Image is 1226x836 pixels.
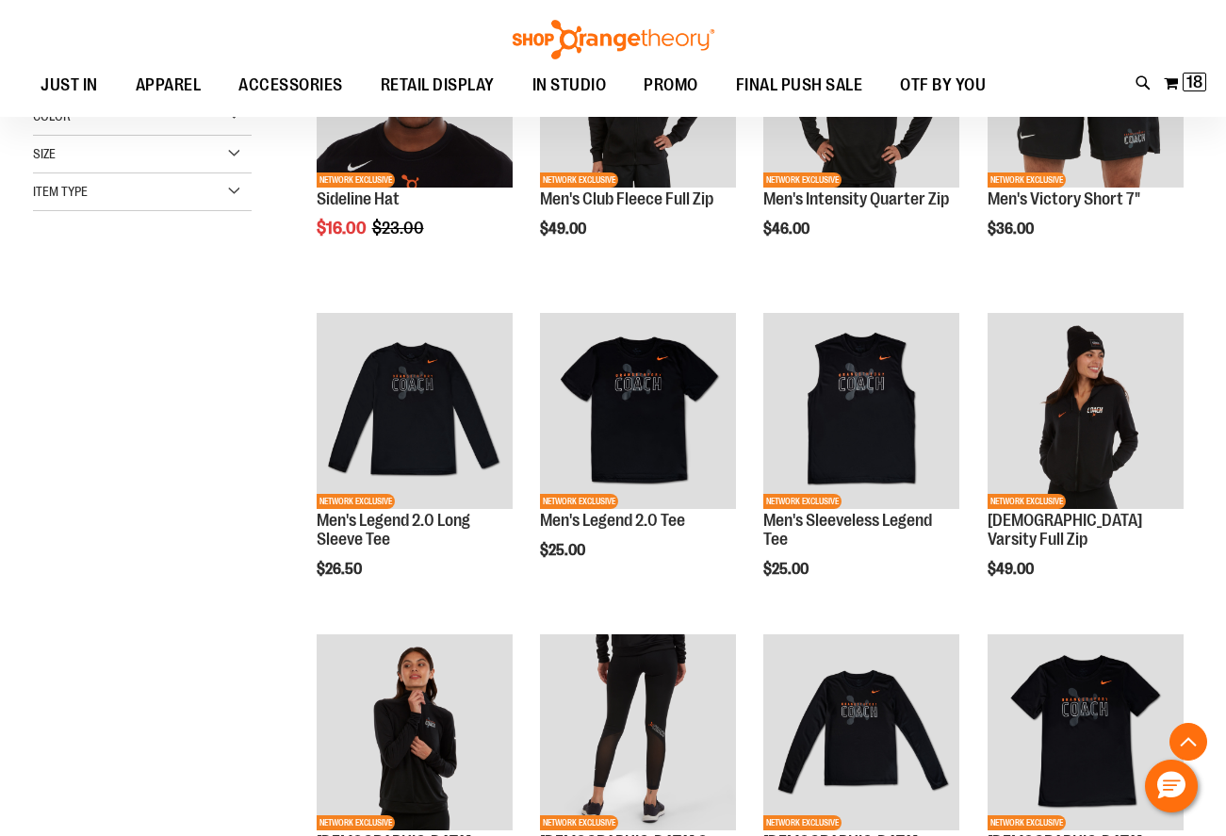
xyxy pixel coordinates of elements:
a: Men's Club Fleece Full Zip [540,189,713,208]
a: OTF BY YOU [881,64,1005,107]
img: OTF Mens Coach FA23 Legend Sleeveless Tee - Black primary image [763,313,959,509]
span: $16.00 [317,219,369,238]
a: Men's Intensity Quarter Zip [763,189,949,208]
a: OTF Mens Coach FA23 Legend 2.0 LS Tee - Black primary imageNETWORK EXCLUSIVE [317,313,513,512]
img: OTF Ladies Coach FA23 Legend SS Tee - Black primary image [988,634,1184,830]
span: $36.00 [988,221,1037,238]
span: Item Type [33,184,88,199]
a: [DEMOGRAPHIC_DATA] Varsity Full Zip [988,511,1142,549]
button: Hello, have a question? Let’s chat. [1145,760,1198,812]
span: NETWORK EXCLUSIVE [540,494,618,509]
a: OTF Ladies Coach FA23 Varsity Full Zip - Black primary imageNETWORK EXCLUSIVE [988,313,1184,512]
img: OTF Ladies Coach FA23 Legend LS Tee - Black primary image [763,634,959,830]
a: Men's Victory Short 7" [988,189,1140,208]
span: NETWORK EXCLUSIVE [988,494,1066,509]
img: OTF Mens Coach FA23 Legend 2.0 SS Tee - Black primary image [540,313,736,509]
span: NETWORK EXCLUSIVE [763,172,842,188]
div: product [531,303,745,607]
span: RETAIL DISPLAY [381,64,495,107]
a: Sideline Hat [317,189,400,208]
a: FINAL PUSH SALE [717,64,882,107]
span: OTF BY YOU [900,64,986,107]
span: $25.00 [763,561,811,578]
img: OTF Mens Coach FA23 Legend 2.0 LS Tee - Black primary image [317,313,513,509]
a: APPAREL [117,64,221,107]
img: Shop Orangetheory [510,20,717,59]
a: JUST IN [22,64,117,107]
div: product [754,303,969,626]
span: FINAL PUSH SALE [736,64,863,107]
a: Men's Legend 2.0 Tee [540,511,685,530]
span: APPAREL [136,64,202,107]
span: JUST IN [41,64,98,107]
span: $49.00 [540,221,589,238]
span: $26.50 [317,561,365,578]
span: $23.00 [372,219,427,238]
span: NETWORK EXCLUSIVE [763,815,842,830]
a: OTF Ladies Coach FA23 One Legging 2.0 - Black primary imageNETWORK EXCLUSIVE [540,634,736,833]
a: Men's Legend 2.0 Long Sleeve Tee [317,511,470,549]
a: OTF Mens Coach FA23 Legend Sleeveless Tee - Black primary imageNETWORK EXCLUSIVE [763,313,959,512]
span: NETWORK EXCLUSIVE [988,815,1066,830]
span: $25.00 [540,542,588,559]
span: NETWORK EXCLUSIVE [317,494,395,509]
span: ACCESSORIES [238,64,343,107]
span: $46.00 [763,221,812,238]
span: NETWORK EXCLUSIVE [317,172,395,188]
a: RETAIL DISPLAY [362,64,514,107]
a: Men's Sleeveless Legend Tee [763,511,932,549]
span: NETWORK EXCLUSIVE [540,172,618,188]
a: OTF Ladies Coach FA23 Pacer Half Zip - Black primary imageNETWORK EXCLUSIVE [317,634,513,833]
img: OTF Ladies Coach FA23 Varsity Full Zip - Black primary image [988,313,1184,509]
span: NETWORK EXCLUSIVE [763,494,842,509]
span: PROMO [644,64,698,107]
a: OTF Ladies Coach FA23 Legend LS Tee - Black primary imageNETWORK EXCLUSIVE [763,634,959,833]
a: OTF Mens Coach FA23 Legend 2.0 SS Tee - Black primary imageNETWORK EXCLUSIVE [540,313,736,512]
span: Size [33,146,56,161]
span: 18 [1186,73,1202,91]
a: PROMO [625,64,717,107]
span: $49.00 [988,561,1037,578]
span: NETWORK EXCLUSIVE [988,172,1066,188]
img: OTF Ladies Coach FA23 Pacer Half Zip - Black primary image [317,634,513,830]
span: NETWORK EXCLUSIVE [540,815,618,830]
a: ACCESSORIES [220,64,362,107]
span: IN STUDIO [532,64,607,107]
a: OTF Ladies Coach FA23 Legend SS Tee - Black primary imageNETWORK EXCLUSIVE [988,634,1184,833]
div: product [307,303,522,626]
div: product [978,303,1193,626]
img: OTF Ladies Coach FA23 One Legging 2.0 - Black primary image [540,634,736,830]
span: NETWORK EXCLUSIVE [317,815,395,830]
button: Back To Top [1169,723,1207,761]
a: IN STUDIO [514,64,626,107]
